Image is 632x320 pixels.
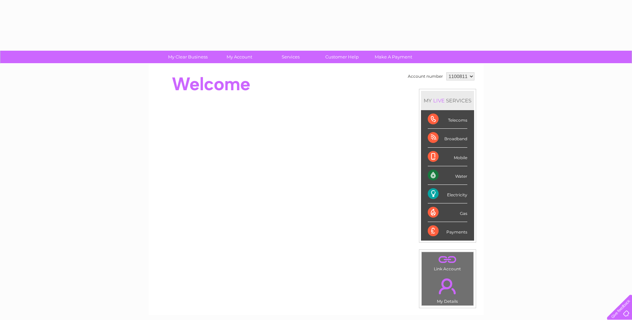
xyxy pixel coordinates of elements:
a: . [423,254,472,266]
a: Customer Help [314,51,370,63]
a: My Account [211,51,267,63]
div: Mobile [428,148,467,166]
div: Telecoms [428,110,467,129]
a: . [423,274,472,298]
div: Water [428,166,467,185]
a: Services [263,51,319,63]
a: Make A Payment [366,51,421,63]
div: Electricity [428,185,467,203]
div: Gas [428,203,467,222]
td: Account number [406,71,445,82]
div: LIVE [432,97,446,104]
td: Link Account [421,252,474,273]
a: My Clear Business [160,51,216,63]
div: Broadband [428,129,467,147]
div: MY SERVICES [421,91,474,110]
div: Payments [428,222,467,240]
td: My Details [421,273,474,306]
